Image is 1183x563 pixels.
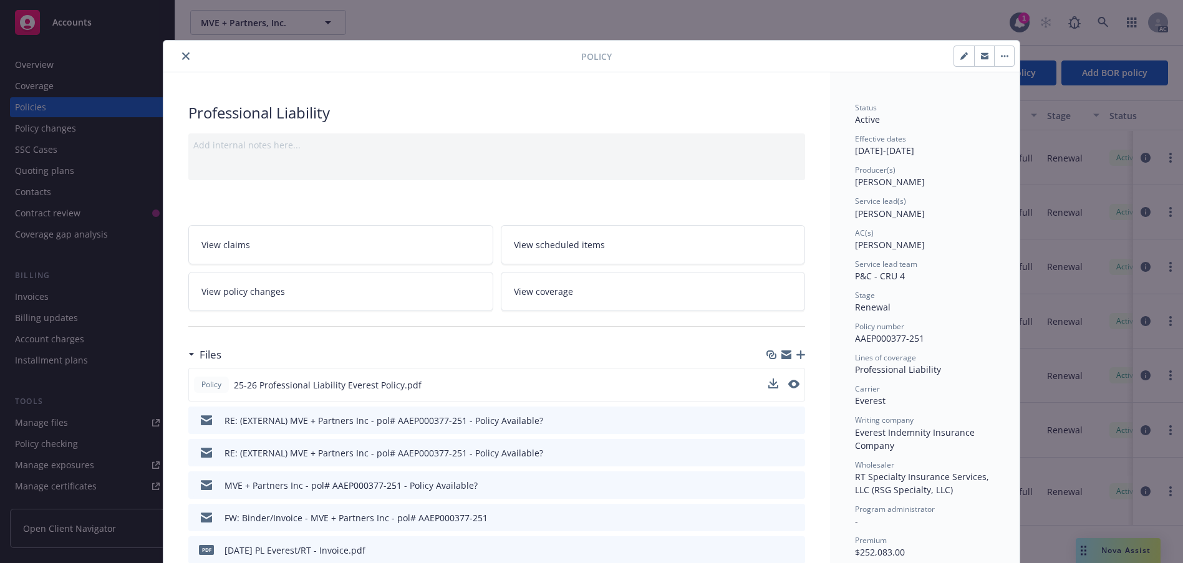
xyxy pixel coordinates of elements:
[769,479,779,492] button: download file
[855,133,995,157] div: [DATE] - [DATE]
[789,479,800,492] button: preview file
[501,272,806,311] a: View coverage
[855,301,891,313] span: Renewal
[225,414,543,427] div: RE: (EXTERNAL) MVE + Partners Inc - pol# AAEP000377-251 - Policy Available?
[855,176,925,188] span: [PERSON_NAME]
[581,50,612,63] span: Policy
[789,511,800,524] button: preview file
[193,138,800,152] div: Add internal notes here...
[225,446,543,460] div: RE: (EXTERNAL) MVE + Partners Inc - pol# AAEP000377-251 - Policy Available?
[199,545,214,554] span: pdf
[225,479,478,492] div: MVE + Partners Inc - pol# AAEP000377-251 - Policy Available?
[855,196,906,206] span: Service lead(s)
[188,225,493,264] a: View claims
[855,270,905,282] span: P&C - CRU 4
[789,544,800,557] button: preview file
[788,378,799,392] button: preview file
[788,380,799,388] button: preview file
[855,259,917,269] span: Service lead team
[855,395,886,407] span: Everest
[855,165,896,175] span: Producer(s)
[855,383,880,394] span: Carrier
[855,460,894,470] span: Wholesaler
[188,347,221,363] div: Files
[769,414,779,427] button: download file
[855,426,977,451] span: Everest Indemnity Insurance Company
[200,347,221,363] h3: Files
[514,285,573,298] span: View coverage
[769,511,779,524] button: download file
[855,321,904,332] span: Policy number
[855,239,925,251] span: [PERSON_NAME]
[225,544,365,557] div: [DATE] PL Everest/RT - Invoice.pdf
[188,272,493,311] a: View policy changes
[514,238,605,251] span: View scheduled items
[768,378,778,392] button: download file
[855,228,874,238] span: AC(s)
[789,414,800,427] button: preview file
[855,290,875,301] span: Stage
[225,511,488,524] div: FW: Binder/Invoice - MVE + Partners Inc - pol# AAEP000377-251
[855,208,925,219] span: [PERSON_NAME]
[234,378,422,392] span: 25-26 Professional Liability Everest Policy.pdf
[855,102,877,113] span: Status
[178,49,193,64] button: close
[768,378,778,388] button: download file
[855,133,906,144] span: Effective dates
[855,415,914,425] span: Writing company
[855,471,992,496] span: RT Specialty Insurance Services, LLC (RSG Specialty, LLC)
[855,504,935,514] span: Program administrator
[769,544,779,557] button: download file
[201,285,285,298] span: View policy changes
[855,352,916,363] span: Lines of coverage
[199,379,224,390] span: Policy
[789,446,800,460] button: preview file
[855,515,858,527] span: -
[855,113,880,125] span: Active
[769,446,779,460] button: download file
[855,535,887,546] span: Premium
[501,225,806,264] a: View scheduled items
[855,332,924,344] span: AAEP000377-251
[188,102,805,123] div: Professional Liability
[201,238,250,251] span: View claims
[855,363,995,376] div: Professional Liability
[855,546,905,558] span: $252,083.00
